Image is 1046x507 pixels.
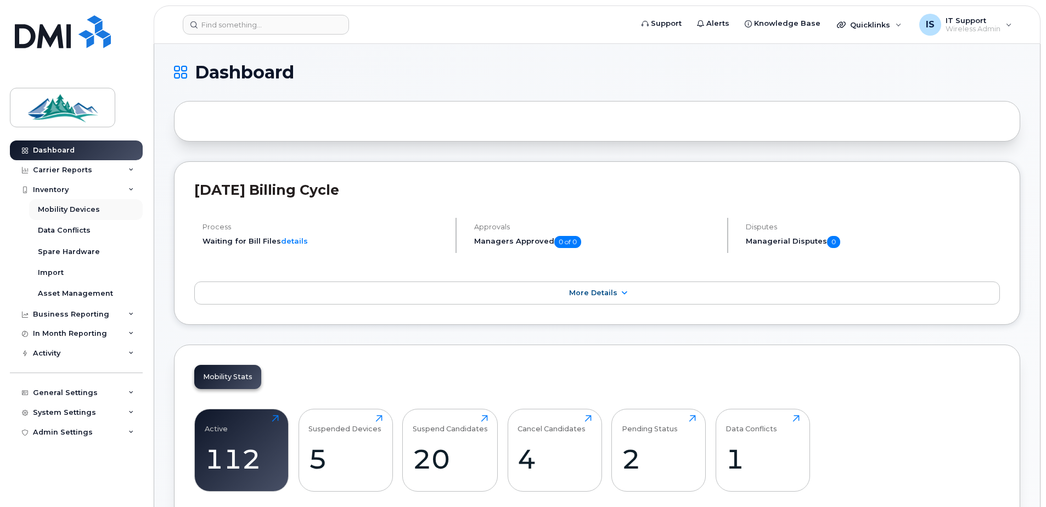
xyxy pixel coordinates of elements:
div: 20 [413,443,488,475]
h4: Disputes [746,223,1000,231]
li: Waiting for Bill Files [203,236,446,246]
a: Data Conflicts1 [726,415,800,485]
div: 4 [518,443,592,475]
div: 1 [726,443,800,475]
div: Suspend Candidates [413,415,488,433]
div: 2 [622,443,696,475]
h4: Approvals [474,223,718,231]
h2: [DATE] Billing Cycle [194,182,1000,198]
div: Suspended Devices [308,415,381,433]
div: 112 [205,443,279,475]
a: Pending Status2 [622,415,696,485]
a: Suspended Devices5 [308,415,383,485]
div: Cancel Candidates [518,415,586,433]
a: Suspend Candidates20 [413,415,488,485]
span: 0 of 0 [554,236,581,248]
span: 0 [827,236,840,248]
div: 5 [308,443,383,475]
span: More Details [569,289,617,297]
div: Pending Status [622,415,678,433]
a: Active112 [205,415,279,485]
h5: Managers Approved [474,236,718,248]
a: details [281,236,308,245]
span: Dashboard [195,64,294,81]
div: Data Conflicts [726,415,777,433]
h5: Managerial Disputes [746,236,1000,248]
div: Active [205,415,228,433]
h4: Process [203,223,446,231]
a: Cancel Candidates4 [518,415,592,485]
